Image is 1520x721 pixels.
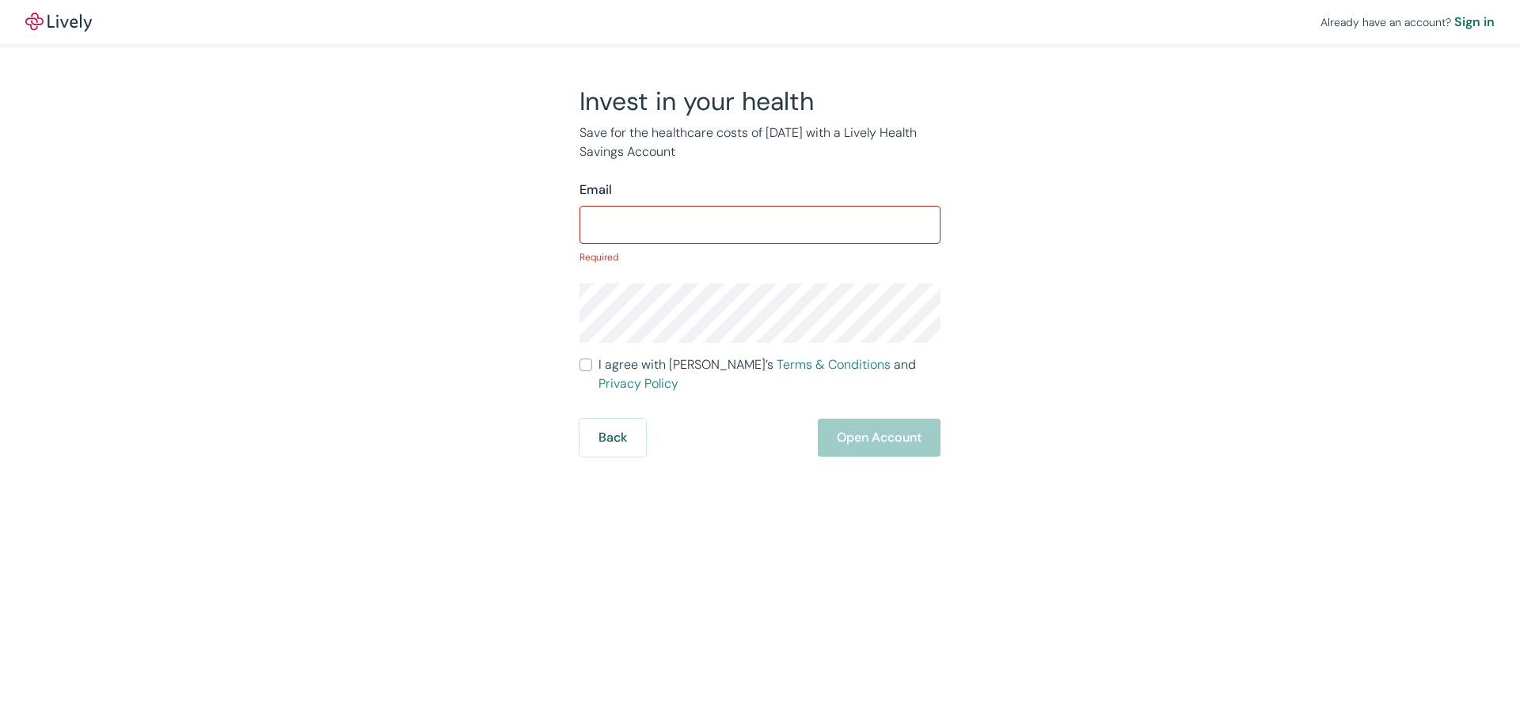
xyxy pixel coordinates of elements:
label: Email [579,180,612,199]
span: I agree with [PERSON_NAME]’s and [598,355,940,393]
a: LivelyLively [25,13,92,32]
img: Lively [25,13,92,32]
button: Back [579,419,646,457]
div: Already have an account? [1320,13,1495,32]
p: Required [579,250,940,264]
a: Privacy Policy [598,375,678,392]
p: Save for the healthcare costs of [DATE] with a Lively Health Savings Account [579,123,940,161]
a: Sign in [1454,13,1495,32]
h2: Invest in your health [579,85,940,117]
a: Terms & Conditions [777,356,891,373]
